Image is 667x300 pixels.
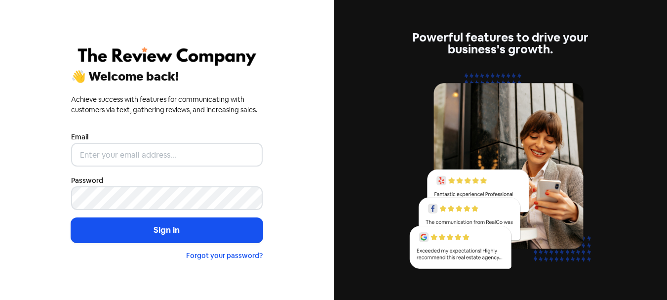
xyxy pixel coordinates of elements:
[71,218,263,243] button: Sign in
[186,251,263,260] a: Forgot your password?
[71,71,263,83] div: 👋 Welcome back!
[71,132,88,142] label: Email
[404,32,596,55] div: Powerful features to drive your business's growth.
[71,175,103,186] label: Password
[71,94,263,115] div: Achieve success with features for communicating with customers via text, gathering reviews, and i...
[404,67,596,280] img: reviews
[71,143,263,167] input: Enter your email address...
